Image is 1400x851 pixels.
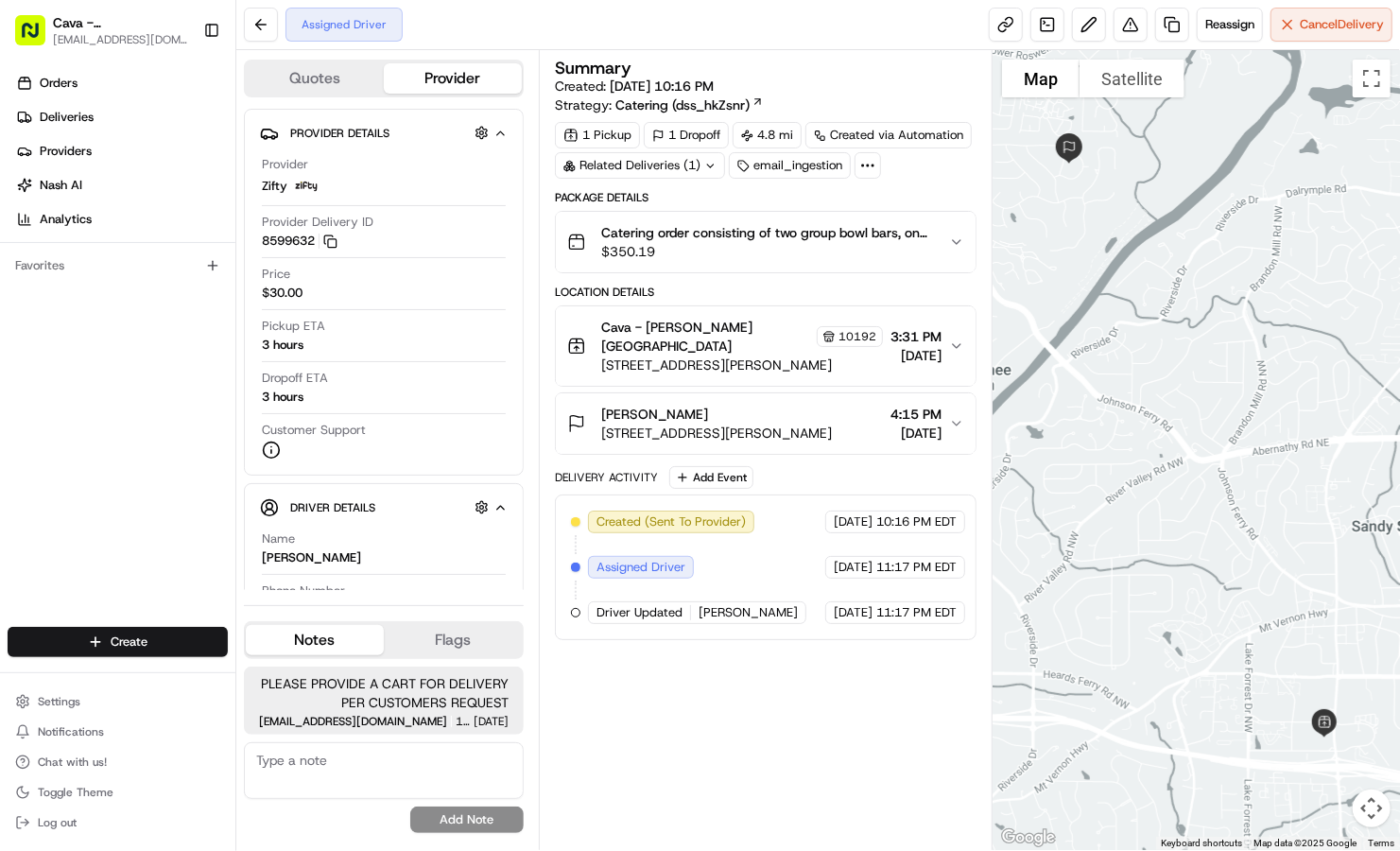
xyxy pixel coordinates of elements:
[40,211,92,228] span: Analytics
[838,329,876,344] span: 10192
[8,779,228,806] button: Toggle Theme
[152,414,311,448] a: 💻API Documentation
[699,604,798,621] span: [PERSON_NAME]
[262,318,325,335] span: Pickup ETA
[38,724,104,739] span: Notifications
[8,170,235,200] a: Nash AI
[259,674,509,712] span: PLEASE PROVIDE A CART FOR DELIVERY PER CUSTOMERS REQUEST
[596,604,683,621] span: Driver Updated
[876,604,957,621] span: 11:17 PM EDT
[555,77,714,96] span: Created:
[262,389,303,406] div: 3 hours
[615,96,750,114] span: Catering (dss_hkZsnr)
[133,467,229,482] a: Powered byPylon
[38,815,77,830] span: Log out
[384,63,522,94] button: Provider
[8,719,228,745] button: Notifications
[384,625,522,655] button: Flags
[8,102,235,132] a: Deliveries
[260,117,508,148] button: Provider Details
[8,251,228,281] div: Favorites
[19,325,49,356] img: Sandy Springs
[19,180,53,214] img: 1736555255976-a54dd68f-1ca7-489b-9aae-adbdc363a1c4
[205,292,212,307] span: •
[8,749,228,775] button: Chat with us!
[290,126,389,141] span: Provider Details
[262,530,295,547] span: Name
[262,214,373,231] span: Provider Delivery ID
[890,405,942,424] span: 4:15 PM
[260,492,508,523] button: Driver Details
[555,60,631,77] h3: Summary
[8,688,228,715] button: Settings
[262,156,308,173] span: Provider
[997,825,1060,850] img: Google
[1368,838,1394,848] a: Terms (opens in new tab)
[644,122,729,148] div: 1 Dropoff
[890,424,942,443] span: [DATE]
[40,143,92,160] span: Providers
[262,370,328,387] span: Dropoff ETA
[876,513,957,530] span: 10:16 PM EDT
[1300,16,1384,33] span: Cancel Delivery
[38,422,145,441] span: Knowledge Base
[615,96,764,114] a: Catering (dss_hkZsnr)
[262,266,290,283] span: Price
[1270,8,1392,42] button: CancelDelivery
[262,582,345,599] span: Phone Number
[40,109,94,126] span: Deliveries
[1002,60,1080,97] button: Show street map
[1161,837,1242,850] button: Keyboard shortcuts
[890,346,942,365] span: [DATE]
[188,468,229,482] span: Pylon
[38,755,107,770] span: Chat with us!
[610,78,714,95] span: [DATE] 10:16 PM
[8,204,235,234] a: Analytics
[555,152,725,179] div: Related Deliveries (1)
[19,274,49,311] img: Wisdom Oko
[38,785,113,800] span: Toggle Theme
[1080,60,1184,97] button: Show satellite imagery
[19,424,34,439] div: 📗
[556,212,976,272] button: Catering order consisting of two group bowl bars, one with grilled chicken and another with falaf...
[216,292,254,307] span: [DATE]
[596,513,746,530] span: Created (Sent To Provider)
[293,241,344,264] button: See all
[601,223,934,242] span: Catering order consisting of two group bowl bars, one with grilled chicken and another with falaf...
[262,178,287,195] span: Zifty
[59,292,201,307] span: Wisdom [PERSON_NAME]
[38,694,80,709] span: Settings
[601,405,708,424] span: [PERSON_NAME]
[53,32,188,47] span: [EMAIL_ADDRESS][DOMAIN_NAME]
[271,343,310,358] span: [DATE]
[555,122,640,148] div: 1 Pickup
[38,293,53,308] img: 1736555255976-a54dd68f-1ca7-489b-9aae-adbdc363a1c4
[456,716,470,727] span: 12:38 PM
[262,422,366,439] span: Customer Support
[19,245,127,260] div: Past conversations
[295,175,318,198] img: zifty-logo-trans-sq.png
[1197,8,1263,42] button: Reassign
[8,627,228,657] button: Create
[733,122,802,148] div: 4.8 mi
[111,634,147,651] span: Create
[997,825,1060,850] a: Open this area in Google Maps (opens a new window)
[261,343,268,358] span: •
[246,63,384,94] button: Quotes
[290,500,375,515] span: Driver Details
[555,190,977,205] div: Package Details
[160,424,175,439] div: 💻
[1205,16,1254,33] span: Reassign
[19,18,57,56] img: Nash
[805,122,972,148] a: Created via Automation
[834,513,873,530] span: [DATE]
[1253,838,1357,848] span: Map data ©2025 Google
[8,68,235,98] a: Orders
[321,185,344,208] button: Start new chat
[262,337,303,354] div: 3 hours
[601,242,934,261] span: $350.19
[53,13,188,32] span: Cava - [PERSON_NAME][GEOGRAPHIC_DATA]
[40,177,82,194] span: Nash AI
[601,318,813,356] span: Cava - [PERSON_NAME][GEOGRAPHIC_DATA]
